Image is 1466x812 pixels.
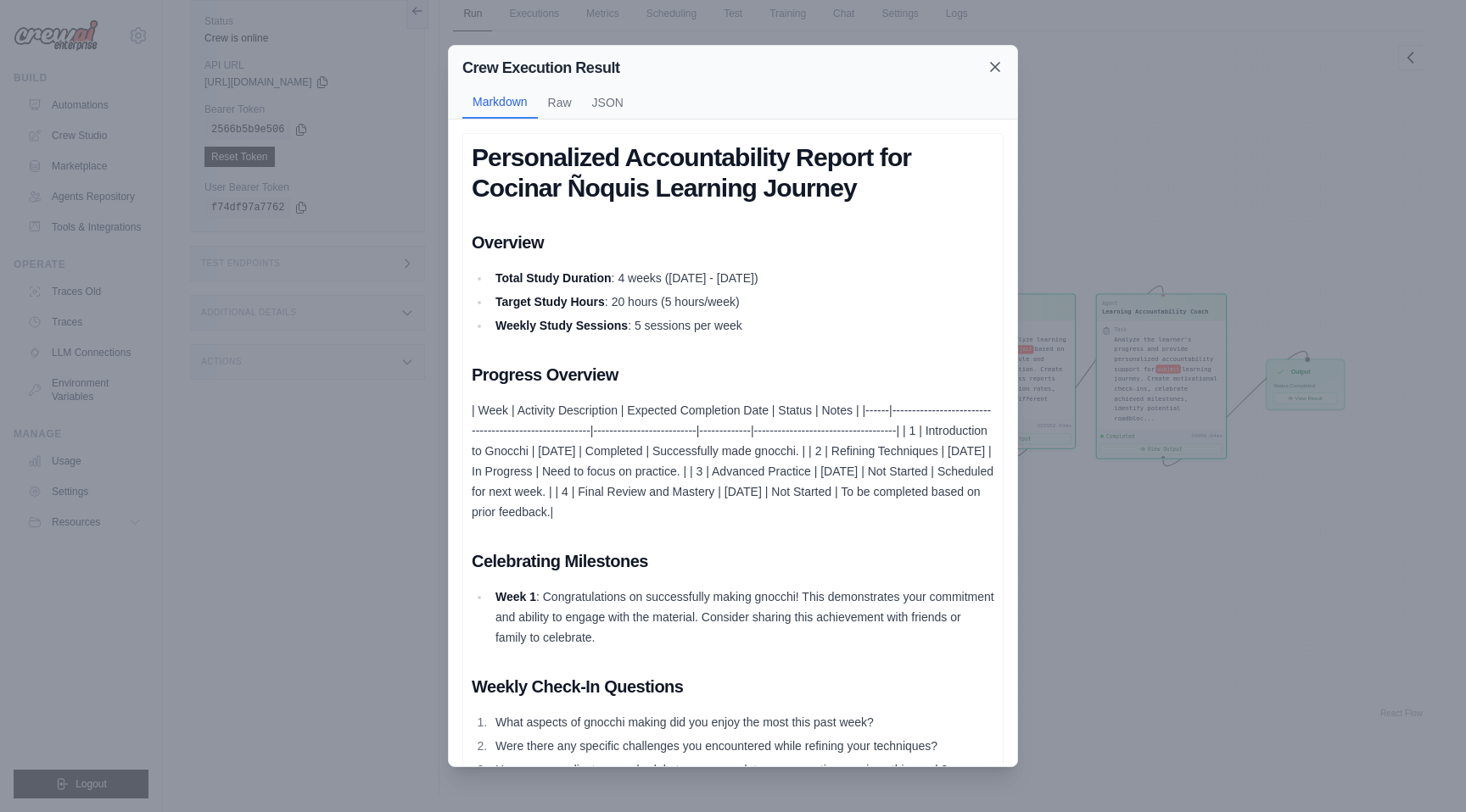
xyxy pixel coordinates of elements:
[490,292,994,312] li: : 20 hours (5 hours/week)
[1381,731,1466,812] iframe: Chat Widget
[495,319,628,332] strong: Weekly Study Sessions
[472,363,994,387] h2: Progress Overview
[472,142,994,203] h1: Personalized Accountability Report for Cocinar Ñoquis Learning Journey
[490,587,994,648] li: : Congratulations on successfully making gnocchi! This demonstrates your commitment and ability t...
[1381,731,1466,812] div: Widget de chat
[472,400,994,522] p: | Week | Activity Description | Expected Completion Date | Status | Notes | |------|-------------...
[582,86,634,119] button: JSON
[490,315,994,336] li: : 5 sessions per week
[490,268,994,288] li: : 4 weeks ([DATE] - [DATE])
[538,86,582,119] button: Raw
[495,271,612,285] strong: Total Study Duration
[472,675,994,698] h2: Weekly Check-In Questions
[495,590,536,603] strong: Week 1
[472,549,994,573] h2: Celebrating Milestones
[495,295,605,309] strong: Target Study Hours
[462,56,620,80] h2: Crew Execution Result
[462,86,538,119] button: Markdown
[472,231,994,254] h2: Overview
[490,712,994,732] li: What aspects of gnocchi making did you enjoy the most this past week?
